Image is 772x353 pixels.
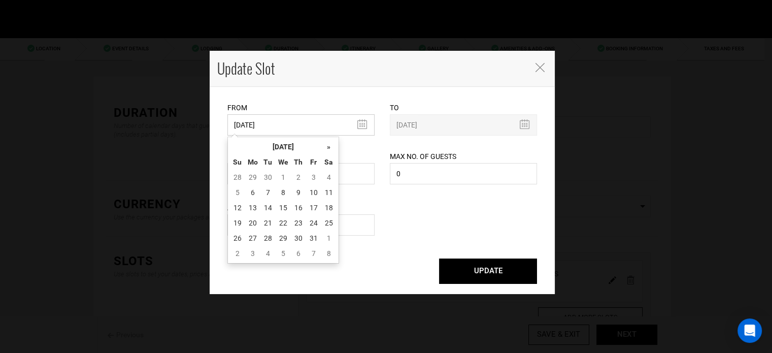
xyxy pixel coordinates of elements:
td: 27 [245,231,260,246]
th: We [276,154,291,170]
label: To [390,103,399,113]
td: 24 [306,215,321,231]
td: 9 [291,185,306,200]
td: 14 [260,200,276,215]
th: Fr [306,154,321,170]
td: 1 [321,231,337,246]
th: [DATE] [245,139,321,154]
td: 3 [245,246,260,261]
td: 21 [260,215,276,231]
td: 6 [291,246,306,261]
th: » [321,139,337,154]
td: 17 [306,200,321,215]
td: 6 [245,185,260,200]
td: 8 [321,246,337,261]
td: 10 [306,185,321,200]
button: Close [534,61,545,72]
td: 1 [276,170,291,185]
td: 8 [276,185,291,200]
td: 31 [306,231,321,246]
td: 29 [245,170,260,185]
td: 5 [230,185,245,200]
input: Select Start Date [227,114,375,136]
label: Max No. of Guests [390,151,456,162]
td: 2 [230,246,245,261]
td: 25 [321,215,337,231]
th: Th [291,154,306,170]
td: 4 [260,246,276,261]
td: 3 [306,170,321,185]
td: 15 [276,200,291,215]
td: 22 [276,215,291,231]
td: 30 [291,231,306,246]
td: 13 [245,200,260,215]
td: 7 [306,246,321,261]
label: From [227,103,247,113]
h4: Update Slot [217,58,524,79]
td: 4 [321,170,337,185]
td: 12 [230,200,245,215]
td: 23 [291,215,306,231]
th: Sa [321,154,337,170]
td: 29 [276,231,291,246]
div: Open Intercom Messenger [737,318,762,343]
td: 28 [230,170,245,185]
td: 19 [230,215,245,231]
td: 26 [230,231,245,246]
td: 2 [291,170,306,185]
td: 5 [276,246,291,261]
th: Su [230,154,245,170]
input: No. of guests [390,163,537,184]
th: Tu [260,154,276,170]
td: 28 [260,231,276,246]
td: 7 [260,185,276,200]
button: UPDATE [439,259,537,284]
td: 11 [321,185,337,200]
th: Mo [245,154,260,170]
td: 16 [291,200,306,215]
td: 30 [260,170,276,185]
td: 18 [321,200,337,215]
td: 20 [245,215,260,231]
